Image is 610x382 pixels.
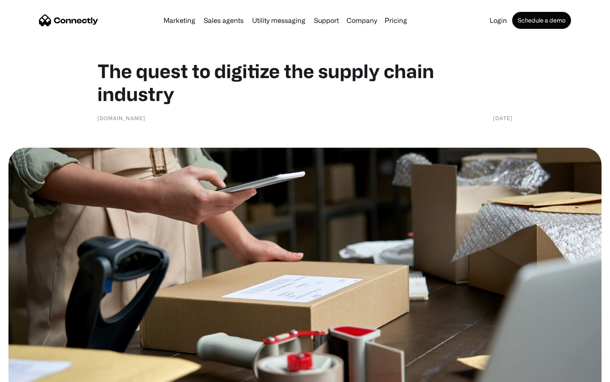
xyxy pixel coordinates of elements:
[311,17,342,24] a: Support
[160,17,199,24] a: Marketing
[249,17,309,24] a: Utility messaging
[8,367,51,379] aside: Language selected: English
[17,367,51,379] ul: Language list
[200,17,247,24] a: Sales agents
[97,59,513,105] h1: The quest to digitize the supply chain industry
[493,114,513,122] div: [DATE]
[486,17,510,24] a: Login
[512,12,571,29] a: Schedule a demo
[381,17,410,24] a: Pricing
[347,14,377,26] div: Company
[97,114,145,122] div: [DOMAIN_NAME]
